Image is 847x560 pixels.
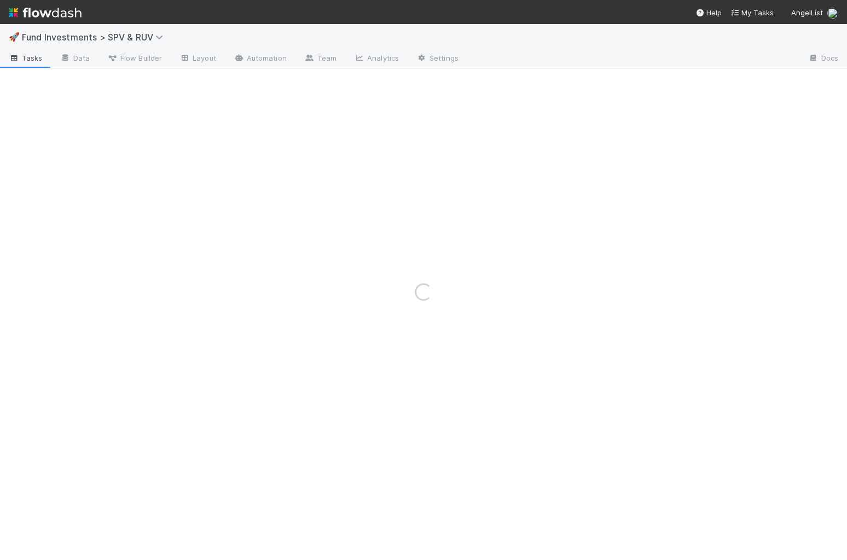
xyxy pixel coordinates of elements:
[791,8,823,17] span: AngelList
[695,7,722,18] div: Help
[730,7,774,18] a: My Tasks
[827,8,838,19] img: avatar_2de93f86-b6c7-4495-bfe2-fb093354a53c.png
[9,3,82,22] img: logo-inverted-e16ddd16eac7371096b0.svg
[730,8,774,17] span: My Tasks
